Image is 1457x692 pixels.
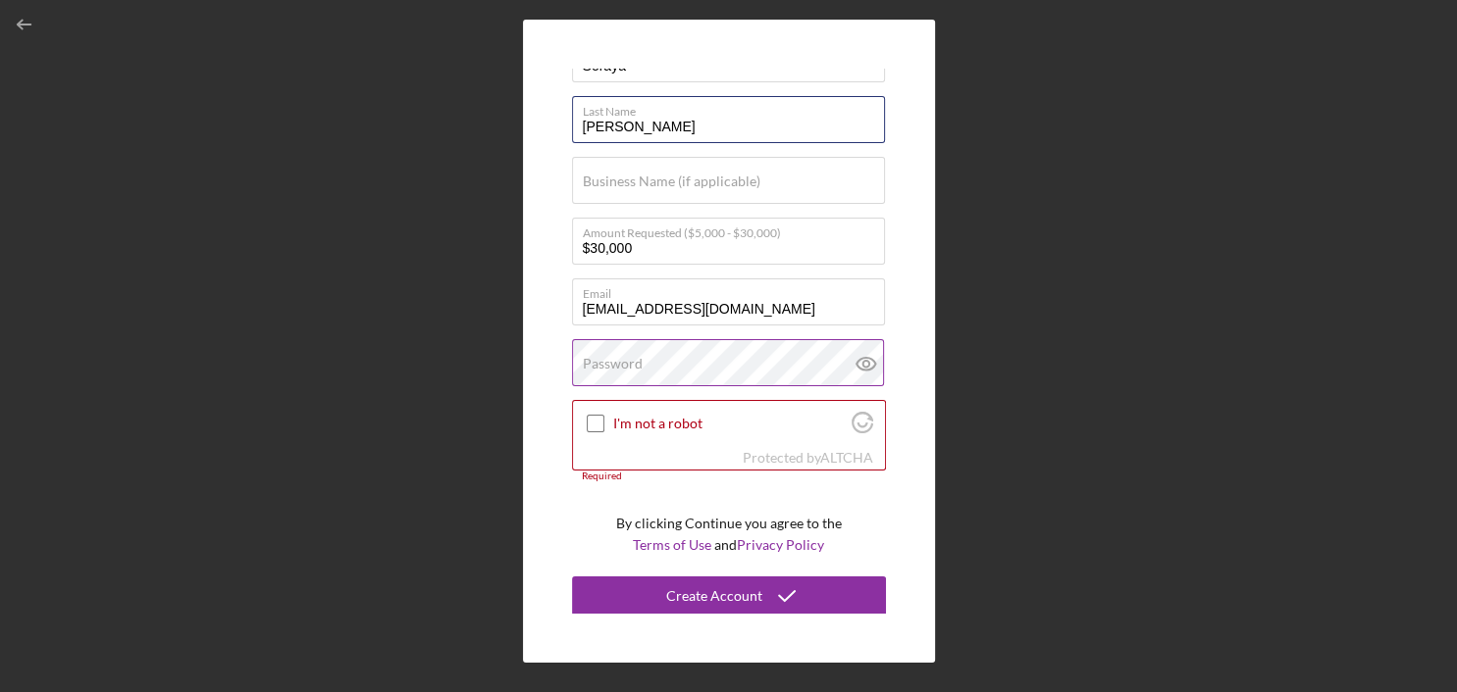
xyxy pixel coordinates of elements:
[616,513,842,557] p: By clicking Continue you agree to the and
[743,450,873,466] div: Protected by
[583,97,885,119] label: Last Name
[583,356,643,371] label: Password
[613,416,846,431] label: I'm not a robot
[737,536,824,553] a: Privacy Policy
[572,470,886,482] div: Required
[583,173,760,189] label: Business Name (if applicable)
[633,536,711,553] a: Terms of Use
[820,449,873,466] a: Visit Altcha.org
[572,576,886,616] button: Create Account
[666,576,762,616] div: Create Account
[852,420,873,436] a: Visit Altcha.org
[583,279,885,301] label: Email
[583,219,885,240] label: Amount Requested ($5,000 - $30,000)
